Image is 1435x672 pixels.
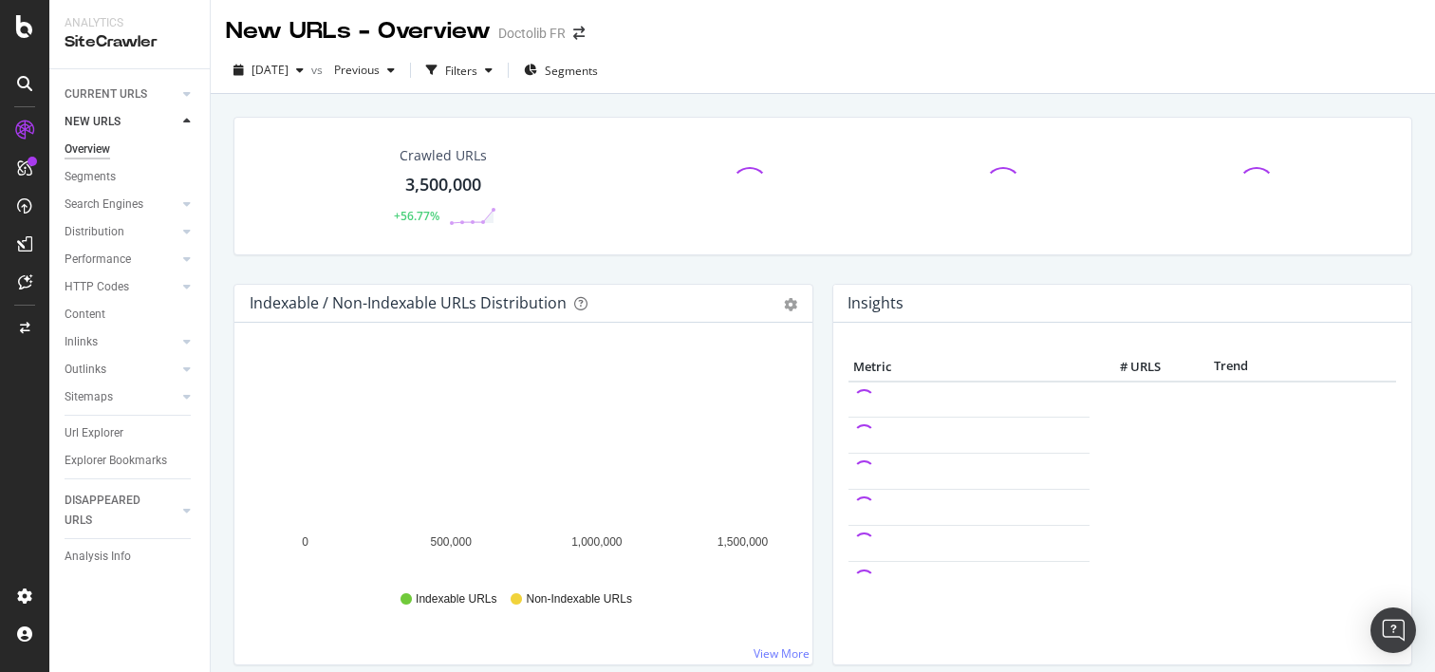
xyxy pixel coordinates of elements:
a: Performance [65,250,177,270]
a: Sitemaps [65,387,177,407]
span: Non-Indexable URLs [526,591,631,607]
div: Crawled URLs [400,146,487,165]
a: Overview [65,140,196,159]
th: # URLS [1090,353,1165,382]
a: CURRENT URLS [65,84,177,104]
div: Indexable / Non-Indexable URLs Distribution [250,293,567,312]
a: Explorer Bookmarks [65,451,196,471]
div: Performance [65,250,131,270]
span: vs [311,62,326,78]
div: Analysis Info [65,547,131,567]
div: Filters [445,63,477,79]
a: Analysis Info [65,547,196,567]
div: Sitemaps [65,387,113,407]
div: arrow-right-arrow-left [573,27,585,40]
div: Url Explorer [65,423,123,443]
span: Segments [545,63,598,79]
a: View More [754,645,810,662]
div: Overview [65,140,110,159]
div: Inlinks [65,332,98,352]
div: HTTP Codes [65,277,129,297]
div: Outlinks [65,360,106,380]
div: Doctolib FR [498,24,566,43]
a: Url Explorer [65,423,196,443]
div: Open Intercom Messenger [1370,607,1416,653]
div: Analytics [65,15,195,31]
span: Previous [326,62,380,78]
a: Content [65,305,196,325]
button: Previous [326,55,402,85]
a: Inlinks [65,332,177,352]
span: 2025 Aug. 15th [252,62,289,78]
svg: A chart. [250,353,797,573]
span: Indexable URLs [416,591,496,607]
a: Distribution [65,222,177,242]
div: 3,500,000 [405,173,481,197]
div: CURRENT URLS [65,84,147,104]
div: Content [65,305,105,325]
button: Filters [419,55,500,85]
button: [DATE] [226,55,311,85]
div: New URLs - Overview [226,15,491,47]
th: Trend [1165,353,1296,382]
a: DISAPPEARED URLS [65,491,177,531]
a: Segments [65,167,196,187]
a: Search Engines [65,195,177,215]
div: DISAPPEARED URLS [65,491,160,531]
text: 1,500,000 [717,535,769,549]
button: Segments [516,55,606,85]
a: HTTP Codes [65,277,177,297]
a: NEW URLS [65,112,177,132]
div: NEW URLS [65,112,121,132]
div: gear [784,298,797,311]
div: +56.77% [394,208,439,224]
th: Metric [848,353,1090,382]
div: Search Engines [65,195,143,215]
h4: Insights [848,290,904,316]
text: 1,000,000 [571,535,623,549]
a: Outlinks [65,360,177,380]
text: 0 [302,535,308,549]
div: Segments [65,167,116,187]
text: 500,000 [430,535,472,549]
div: SiteCrawler [65,31,195,53]
div: Explorer Bookmarks [65,451,167,471]
div: Distribution [65,222,124,242]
